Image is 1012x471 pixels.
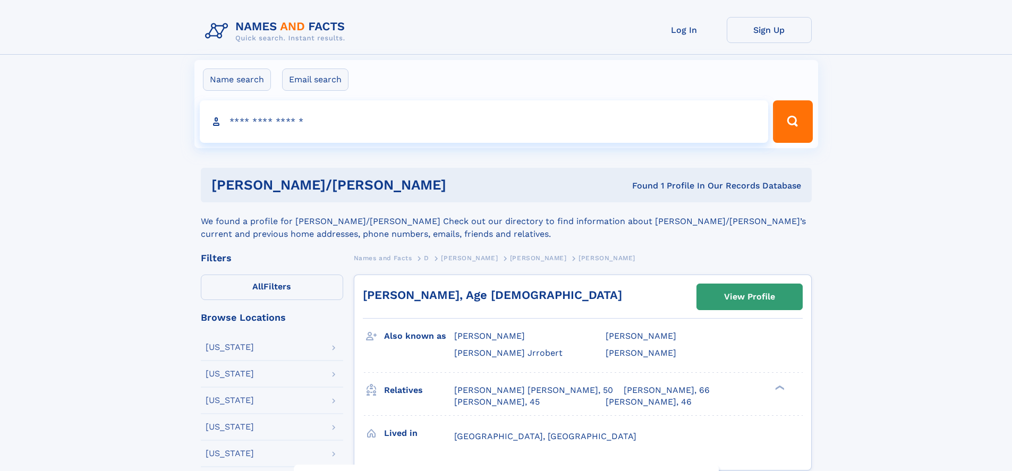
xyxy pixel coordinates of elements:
[441,254,498,262] span: [PERSON_NAME]
[201,202,812,241] div: We found a profile for [PERSON_NAME]/[PERSON_NAME] Check out our directory to find information ab...
[624,384,710,396] a: [PERSON_NAME], 66
[201,275,343,300] label: Filters
[642,17,727,43] a: Log In
[727,17,812,43] a: Sign Up
[579,254,635,262] span: [PERSON_NAME]
[606,396,692,408] a: [PERSON_NAME], 46
[384,424,454,442] h3: Lived in
[206,396,254,405] div: [US_STATE]
[206,370,254,378] div: [US_STATE]
[201,253,343,263] div: Filters
[454,331,525,341] span: [PERSON_NAME]
[606,348,676,358] span: [PERSON_NAME]
[441,251,498,264] a: [PERSON_NAME]
[697,284,802,310] a: View Profile
[454,396,540,408] a: [PERSON_NAME], 45
[606,331,676,341] span: [PERSON_NAME]
[200,100,769,143] input: search input
[363,288,622,302] a: [PERSON_NAME], Age [DEMOGRAPHIC_DATA]
[384,327,454,345] h3: Also known as
[201,313,343,322] div: Browse Locations
[282,68,348,91] label: Email search
[772,384,785,391] div: ❯
[454,431,636,441] span: [GEOGRAPHIC_DATA], [GEOGRAPHIC_DATA]
[724,285,775,309] div: View Profile
[201,17,354,46] img: Logo Names and Facts
[206,423,254,431] div: [US_STATE]
[384,381,454,399] h3: Relatives
[773,100,812,143] button: Search Button
[424,254,429,262] span: D
[206,343,254,352] div: [US_STATE]
[454,348,563,358] span: [PERSON_NAME] Jrrobert
[510,251,567,264] a: [PERSON_NAME]
[454,384,613,396] a: [PERSON_NAME] [PERSON_NAME], 50
[539,180,801,192] div: Found 1 Profile In Our Records Database
[211,178,539,192] h1: [PERSON_NAME]/[PERSON_NAME]
[206,449,254,458] div: [US_STATE]
[424,251,429,264] a: D
[510,254,567,262] span: [PERSON_NAME]
[203,68,271,91] label: Name search
[354,251,412,264] a: Names and Facts
[252,281,263,292] span: All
